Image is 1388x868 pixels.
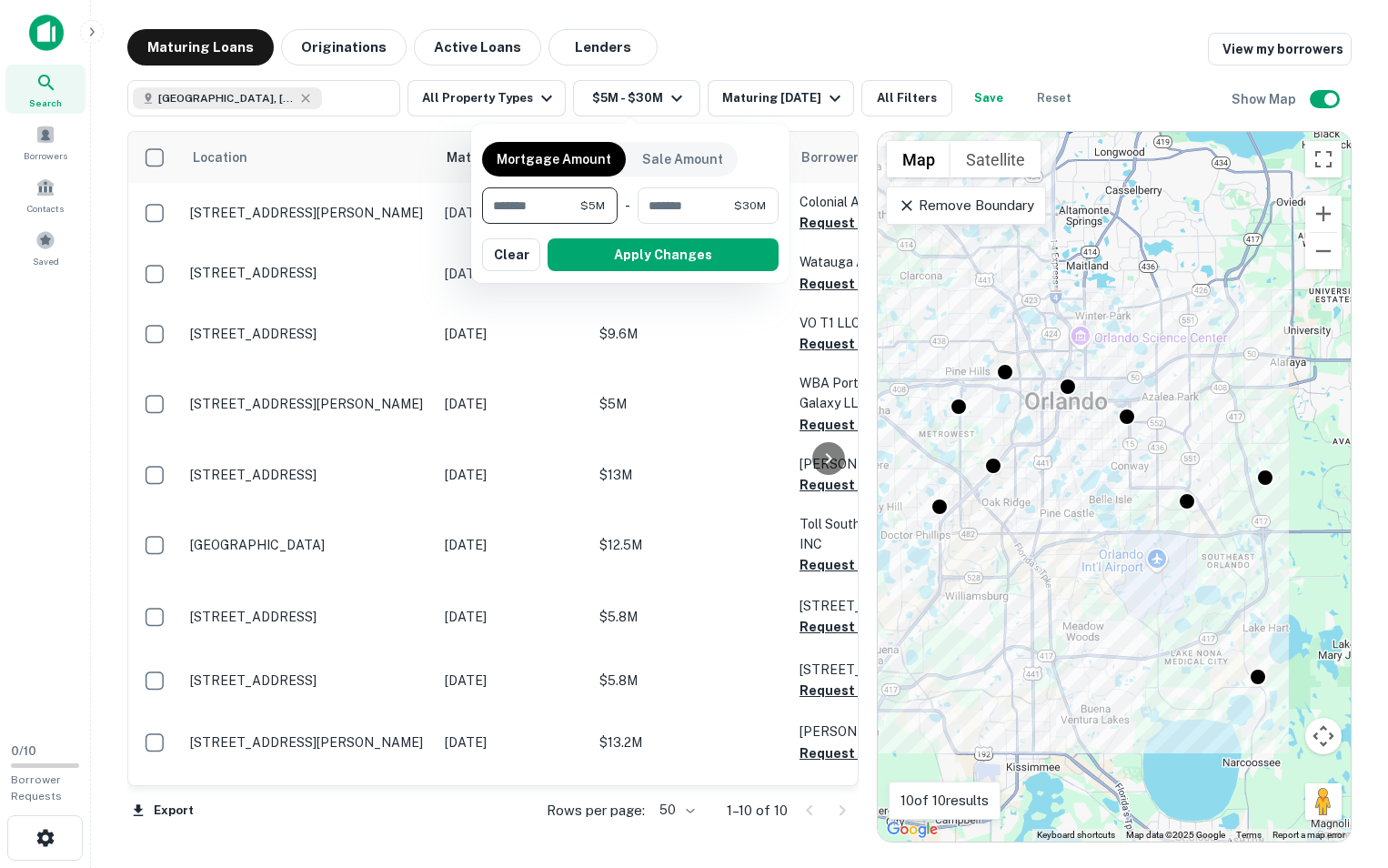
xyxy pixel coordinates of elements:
button: Apply Changes [548,238,779,271]
p: Mortgage Amount [497,149,611,169]
div: - [625,187,630,224]
span: $30M [734,197,766,214]
iframe: Chat Widget [1297,664,1388,752]
p: Sale Amount [642,149,723,169]
button: Clear [482,238,540,271]
span: $5M [580,197,605,214]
